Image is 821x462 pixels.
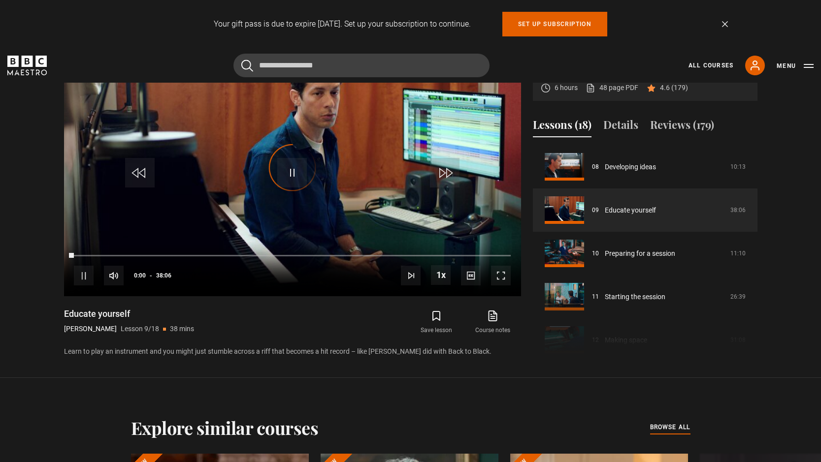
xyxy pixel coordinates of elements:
input: Search [233,54,490,77]
div: Progress Bar [74,255,510,257]
button: Save lesson [408,308,464,337]
a: Preparing for a session [605,248,675,259]
a: Starting the session [605,292,665,302]
span: 38:06 [156,267,171,284]
p: 4.6 (179) [660,83,688,93]
span: 0:00 [134,267,146,284]
p: [PERSON_NAME] [64,324,117,334]
button: Lessons (18) [533,117,591,137]
p: Lesson 9/18 [121,324,159,334]
button: Reviews (179) [650,117,714,137]
a: All Courses [689,61,733,70]
h1: Educate yourself [64,308,194,320]
span: - [150,272,152,279]
button: Toggle navigation [777,61,814,71]
p: 6 hours [555,83,578,93]
button: Fullscreen [491,266,511,285]
a: Set up subscription [502,12,607,36]
a: Developing ideas [605,162,656,172]
button: Next Lesson [401,266,421,285]
button: Submit the search query [241,60,253,72]
button: Mute [104,266,124,285]
a: 48 page PDF [586,83,638,93]
button: Captions [461,266,481,285]
button: Details [603,117,638,137]
p: 38 mins [170,324,194,334]
p: Your gift pass is due to expire [DATE]. Set up your subscription to continue. [214,18,471,30]
button: Playback Rate [431,265,451,285]
a: Educate yourself [605,205,656,216]
button: Pause [74,266,94,285]
span: browse all [650,422,690,432]
h2: Explore similar courses [131,417,319,438]
p: Learn to play an instrument and you might just stumble across a riff that becomes a hit record – ... [64,346,521,357]
a: Course notes [464,308,521,337]
svg: BBC Maestro [7,56,47,75]
a: browse all [650,422,690,433]
video-js: Video Player [64,39,521,296]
